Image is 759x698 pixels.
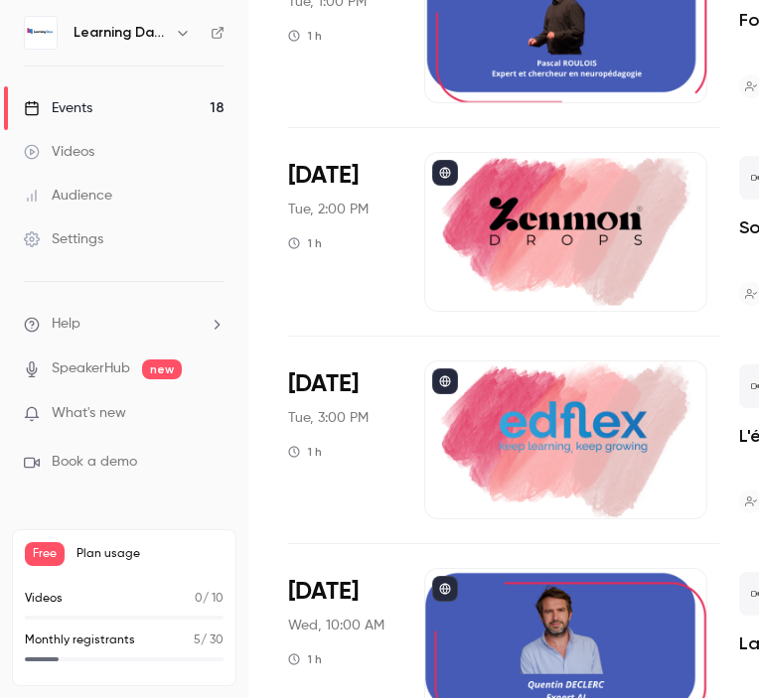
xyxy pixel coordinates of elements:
[288,28,322,44] div: 1 h
[288,616,384,635] span: Wed, 10:00 AM
[24,98,92,118] div: Events
[52,314,80,335] span: Help
[288,360,392,519] div: Oct 7 Tue, 3:00 PM (Europe/Paris)
[288,408,369,428] span: Tue, 3:00 PM
[194,634,201,646] span: 5
[52,358,130,379] a: SpeakerHub
[288,200,369,219] span: Tue, 2:00 PM
[52,403,126,424] span: What's new
[195,593,203,605] span: 0
[288,160,359,192] span: [DATE]
[76,546,224,562] span: Plan usage
[24,186,112,206] div: Audience
[288,444,322,460] div: 1 h
[25,631,135,649] p: Monthly registrants
[25,542,65,566] span: Free
[25,590,63,608] p: Videos
[142,359,182,379] span: new
[74,23,167,43] h6: Learning Days
[288,576,359,608] span: [DATE]
[288,651,322,667] div: 1 h
[24,142,94,162] div: Videos
[288,368,359,400] span: [DATE]
[201,405,225,423] iframe: Noticeable Trigger
[24,314,225,335] li: help-dropdown-opener
[195,590,224,608] p: / 10
[194,631,224,649] p: / 30
[288,235,322,251] div: 1 h
[25,17,57,49] img: Learning Days
[288,152,392,311] div: Oct 7 Tue, 2:00 PM (Europe/Paris)
[52,452,137,473] span: Book a demo
[24,229,103,249] div: Settings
